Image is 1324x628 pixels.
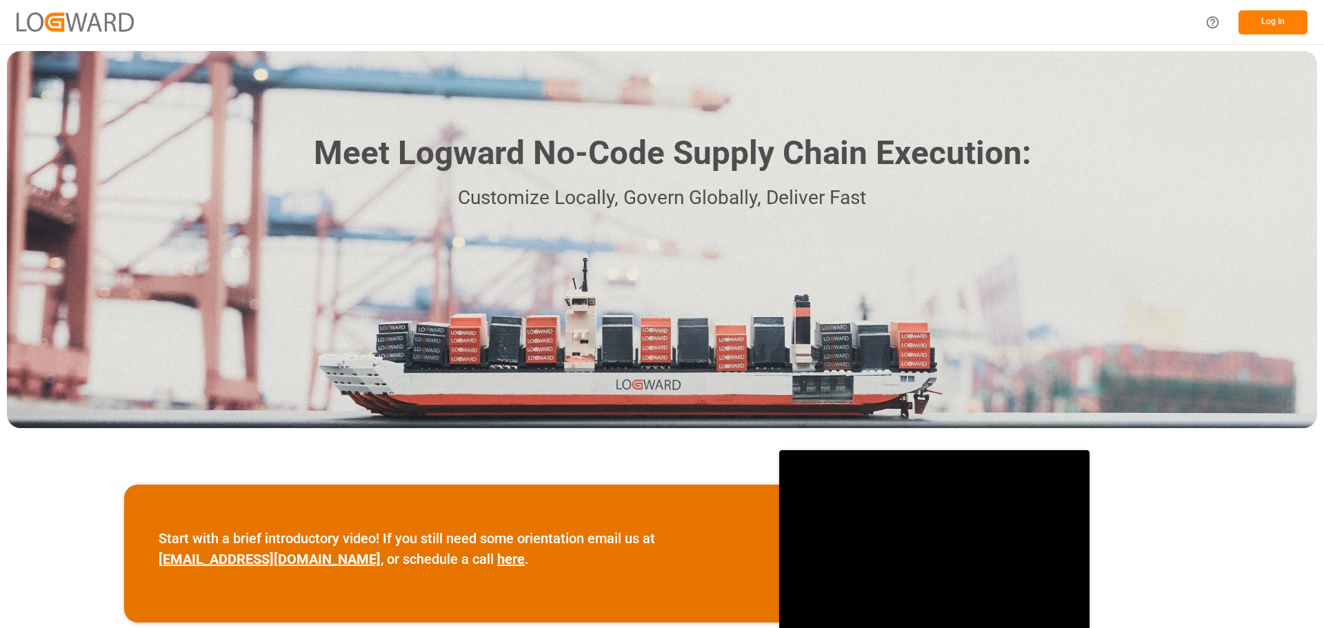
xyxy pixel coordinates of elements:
[1238,10,1307,34] button: Log In
[497,551,525,567] a: here
[159,551,381,567] a: [EMAIL_ADDRESS][DOMAIN_NAME]
[1197,7,1228,38] button: Help Center
[17,12,134,31] img: Logward_new_orange.png
[159,528,745,569] p: Start with a brief introductory video! If you still need some orientation email us at , or schedu...
[293,183,1031,214] p: Customize Locally, Govern Globally, Deliver Fast
[314,129,1031,178] h1: Meet Logward No-Code Supply Chain Execution:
